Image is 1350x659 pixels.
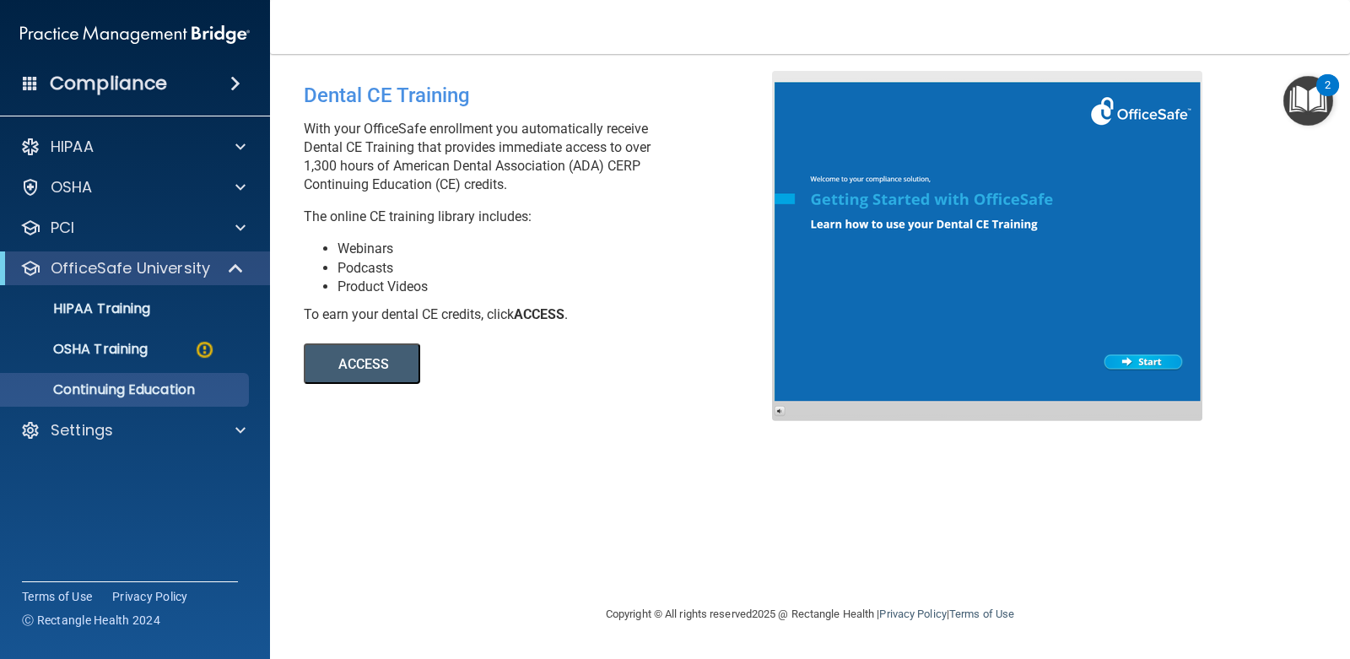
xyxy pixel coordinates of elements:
[50,72,167,95] h4: Compliance
[11,341,148,358] p: OSHA Training
[51,420,113,440] p: Settings
[22,588,92,605] a: Terms of Use
[22,612,160,629] span: Ⓒ Rectangle Health 2024
[51,258,210,278] p: OfficeSafe University
[1325,85,1331,107] div: 2
[194,339,215,360] img: warning-circle.0cc9ac19.png
[11,300,150,317] p: HIPAA Training
[51,218,74,238] p: PCI
[337,240,785,258] li: Webinars
[337,259,785,278] li: Podcasts
[304,71,785,120] div: Dental CE Training
[879,608,946,620] a: Privacy Policy
[304,343,420,384] button: ACCESS
[20,137,246,157] a: HIPAA
[502,587,1118,641] div: Copyright © All rights reserved 2025 @ Rectangle Health | |
[112,588,188,605] a: Privacy Policy
[51,177,93,197] p: OSHA
[20,18,250,51] img: PMB logo
[1283,76,1333,126] button: Open Resource Center, 2 new notifications
[304,120,785,194] p: With your OfficeSafe enrollment you automatically receive Dental CE Training that provides immedi...
[514,306,564,322] b: ACCESS
[20,420,246,440] a: Settings
[20,258,245,278] a: OfficeSafe University
[51,137,94,157] p: HIPAA
[949,608,1014,620] a: Terms of Use
[304,305,785,324] div: To earn your dental CE credits, click .
[20,218,246,238] a: PCI
[304,359,765,371] a: ACCESS
[304,208,785,226] p: The online CE training library includes:
[11,381,241,398] p: Continuing Education
[20,177,246,197] a: OSHA
[337,278,785,296] li: Product Videos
